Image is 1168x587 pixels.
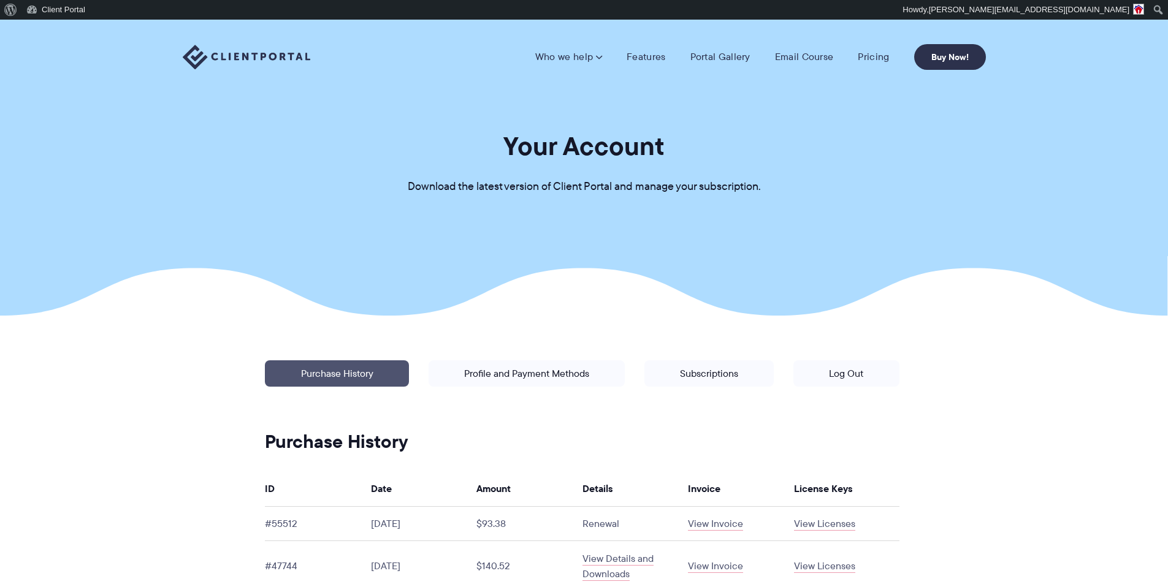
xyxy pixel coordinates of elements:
span: [PERSON_NAME][EMAIL_ADDRESS][DOMAIN_NAME] [929,5,1129,14]
a: View Details and Downloads [582,551,654,581]
span: Renewal [582,517,619,531]
span: $140.52 [476,559,510,573]
a: Pricing [858,51,889,63]
a: Features [627,51,665,63]
a: Purchase History [265,360,408,387]
a: View Licenses [794,559,855,573]
a: Buy Now! [914,44,986,70]
td: #55512 [265,507,371,541]
a: Who we help [535,51,602,63]
a: Portal Gallery [690,51,750,63]
a: Email Course [775,51,834,63]
th: ID [265,471,371,507]
a: View Invoice [688,559,743,573]
a: Log Out [793,360,899,387]
a: Subscriptions [644,360,774,387]
p: Download the latest version of Client Portal and manage your subscription. [408,178,761,196]
a: View Licenses [794,517,855,531]
h2: Purchase History [265,430,899,453]
p: | | | [255,350,909,439]
a: View Invoice [688,517,743,531]
a: Profile and Payment Methods [429,360,625,387]
h1: Your Account [503,130,665,162]
th: Amount [476,471,582,507]
th: Date [371,471,477,507]
th: Details [582,471,689,507]
th: Invoice [688,471,794,507]
span: $93.38 [476,517,506,531]
th: License Keys [794,471,900,507]
td: [DATE] [371,507,477,541]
